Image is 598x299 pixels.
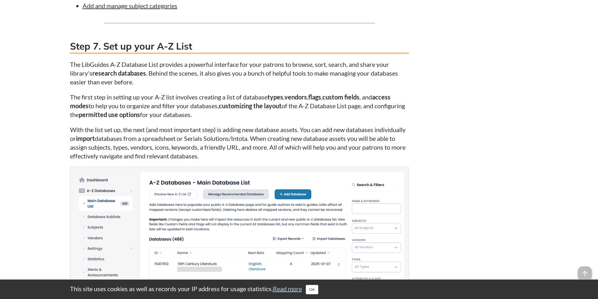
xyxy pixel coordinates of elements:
[79,111,140,118] strong: permitted use options
[83,2,177,9] a: Add and manage subject categories
[578,266,592,280] span: arrow_upward
[284,93,307,101] strong: vendors
[92,69,146,77] strong: research databases
[306,285,318,294] button: Close
[578,267,592,275] a: arrow_upward
[219,102,282,109] strong: customizing the layout
[76,135,95,142] strong: import
[70,60,409,86] p: The LibGuides A-Z Database List provides a powerful interface for your patrons to browse, sort, s...
[70,93,409,119] p: The first step in setting up your A-Z list involves creating a list of database , , , , and to he...
[267,93,283,101] strong: types
[322,93,359,101] strong: custom fields
[70,93,391,109] strong: access modes
[70,125,409,160] p: With the list set up, the next (and most important step) is adding new database assets. You can a...
[64,284,535,294] div: This site uses cookies as well as records your IP address for usage statistics.
[70,40,409,54] h3: Step 7. Set up your A-Z List
[308,93,321,101] strong: flags
[273,285,302,292] a: Read more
